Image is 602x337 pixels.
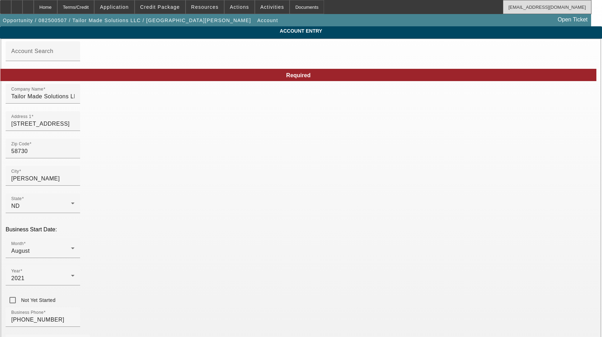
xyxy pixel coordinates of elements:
[20,297,56,304] label: Not Yet Started
[3,18,251,23] span: Opportunity / 082500507 / Tailor Made Solutions LLC / [GEOGRAPHIC_DATA][PERSON_NAME]
[11,269,20,273] mat-label: Year
[230,4,249,10] span: Actions
[140,4,180,10] span: Credit Package
[6,226,596,233] p: Business Start Date:
[11,87,43,92] mat-label: Company Name
[257,18,278,23] span: Account
[186,0,224,14] button: Resources
[191,4,219,10] span: Resources
[11,114,31,119] mat-label: Address 1
[260,4,284,10] span: Activities
[11,242,24,246] mat-label: Month
[11,203,20,209] span: ND
[100,4,129,10] span: Application
[11,142,30,146] mat-label: Zip Code
[11,310,44,315] mat-label: Business Phone
[11,248,30,254] span: August
[11,169,19,174] mat-label: City
[11,275,25,281] span: 2021
[11,197,22,201] mat-label: State
[286,72,310,78] span: Required
[5,28,597,34] span: Account Entry
[11,48,53,54] mat-label: Account Search
[95,0,134,14] button: Application
[555,14,590,26] a: Open Ticket
[255,0,290,14] button: Activities
[225,0,254,14] button: Actions
[135,0,185,14] button: Credit Package
[255,14,280,27] button: Account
